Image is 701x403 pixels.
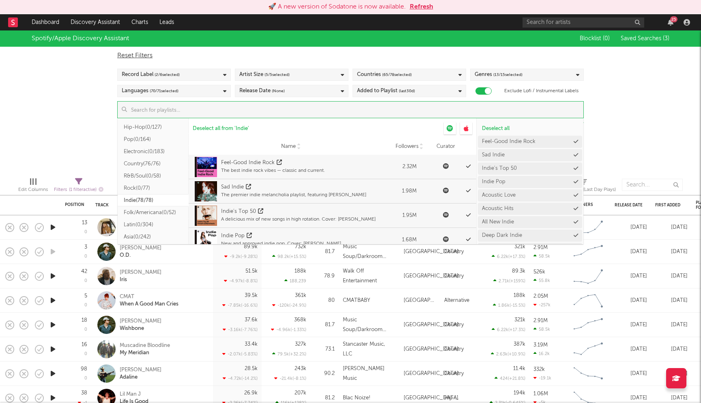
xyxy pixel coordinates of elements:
[533,351,550,356] div: 16.2k
[118,121,189,133] button: Hip-Hop(0/127)
[314,296,335,305] div: 80
[533,318,548,323] div: 2.91M
[482,166,517,171] div: Indie's Top 50
[65,202,84,207] div: Position
[314,369,335,379] div: 90.2
[221,240,341,247] div: New and approved indie pop. Cover: [PERSON_NAME]
[482,152,505,158] a: Sad Indie
[430,143,462,151] div: Curator
[343,393,370,403] div: Blac Noize!
[245,317,258,323] div: 37.6k
[570,290,606,311] svg: Chart title
[444,296,469,305] div: Alternative
[239,70,290,80] div: Artist Size
[120,349,170,357] div: My Meridian
[244,390,258,396] div: 26.9k
[404,296,436,305] div: [GEOGRAPHIC_DATA]
[655,203,684,208] div: First Added
[404,344,458,354] div: [GEOGRAPHIC_DATA]
[84,303,87,308] div: 0
[399,86,415,96] span: (last 30 d)
[668,19,673,26] button: 25
[533,375,551,381] div: -19.1k
[343,340,396,359] div: Stancaster Music, LLC
[120,366,161,374] div: [PERSON_NAME]
[221,208,256,216] div: Indie's Top 50
[264,70,290,80] span: ( 5 / 5 selected)
[514,293,525,298] div: 188k
[117,51,584,61] div: Reset Filters
[26,14,65,30] a: Dashboard
[155,70,180,80] span: ( 2 / 6 selected)
[655,271,688,281] div: [DATE]
[478,230,582,242] button: Deep Dark Indie
[512,269,525,274] div: 89.3k
[295,293,306,298] div: 361k
[343,296,370,305] div: CMATBABY
[533,367,545,372] div: 332k
[478,162,582,175] button: Indie's Top 50
[533,245,548,250] div: 2.91M
[118,194,189,206] button: Indie(78/78)
[295,269,306,274] div: 188k
[224,278,258,284] div: -4.97k ( -8.8 % )
[478,189,582,201] button: Acoustic Love
[482,179,505,184] div: Indie Pop
[444,369,464,379] div: Country
[478,149,582,161] button: Sad Indie
[533,269,545,275] div: 526k
[343,266,396,286] div: Walk Off Entertainment
[272,303,306,308] div: -120k ( -24.9 % )
[533,342,548,348] div: 3.19M
[118,145,189,158] button: Electronic(0/183)
[18,175,48,198] div: Edit Columns
[120,245,161,259] a: [PERSON_NAME]O.D.
[221,216,376,223] div: A delicious mix of new songs in high rotation. Cover: [PERSON_NAME]
[478,122,582,134] button: Deselect all
[404,320,458,330] div: [GEOGRAPHIC_DATA]
[84,352,87,356] div: 0
[655,247,688,257] div: [DATE]
[294,317,306,323] div: 368k
[343,242,396,262] div: Music Soup/Darkroom Records
[122,70,180,80] div: Record Label
[245,366,258,371] div: 28.5k
[221,191,366,199] div: The premier indie melancholia playlist, featuring [PERSON_NAME]
[82,318,87,323] div: 18
[314,247,335,257] div: 81.7
[615,271,647,281] div: [DATE]
[54,185,103,195] div: Filters
[118,231,189,243] button: Asia(0/242)
[120,293,178,301] div: CMAT
[444,393,477,403] div: Hip-Hop/Rap
[81,390,87,396] div: 38
[223,376,258,381] div: -4.72k ( -14.2 % )
[118,219,189,231] button: Latin(0/304)
[118,182,189,194] button: Rock(0/77)
[268,2,406,12] div: 🚀 A new version of Sodatone is now available.
[514,244,525,249] div: 321k
[343,315,396,335] div: Music Soup/Darkroom Records
[551,185,616,195] div: Last Day Plays (Last Day Plays)
[570,339,606,360] svg: Chart title
[533,327,550,332] div: 58.5k
[65,14,126,30] a: Discovery Assistant
[382,70,412,80] span: ( 65 / 78 selected)
[81,366,87,372] div: 98
[478,243,582,255] button: Evening Acoustic
[120,245,161,252] div: [PERSON_NAME]
[272,254,306,259] div: 98.2k ( +15.5 % )
[120,342,170,349] div: Muscadine Bloodline
[84,245,87,250] div: 3
[655,223,688,232] div: [DATE]
[271,327,306,332] div: -4.96k ( -1.33 % )
[551,175,616,198] div: Last Day Plays (Last Day Plays)
[404,271,458,281] div: [GEOGRAPHIC_DATA]
[54,175,103,198] div: Filters(1 filter active)
[655,369,688,379] div: [DATE]
[478,136,582,148] button: Feel-Good Indie Rock
[514,317,525,323] div: 321k
[533,253,550,259] div: 58.5k
[655,344,688,354] div: [DATE]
